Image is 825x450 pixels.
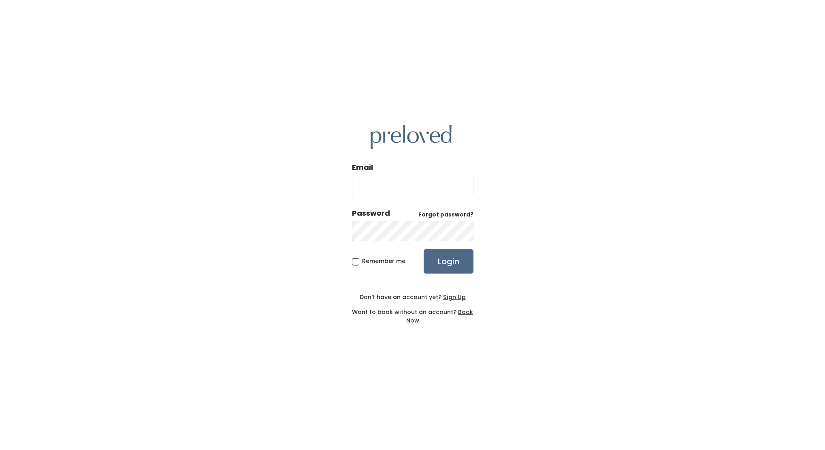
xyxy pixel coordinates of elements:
span: Remember me [362,257,405,265]
a: Book Now [406,308,473,325]
label: Email [352,162,373,173]
input: Login [424,249,473,274]
img: preloved logo [371,125,452,149]
div: Don't have an account yet? [352,293,473,301]
div: Password [352,208,390,219]
a: Sign Up [441,293,466,301]
div: Want to book without an account? [352,301,473,325]
u: Sign Up [443,293,466,301]
a: Forgot password? [418,211,473,219]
